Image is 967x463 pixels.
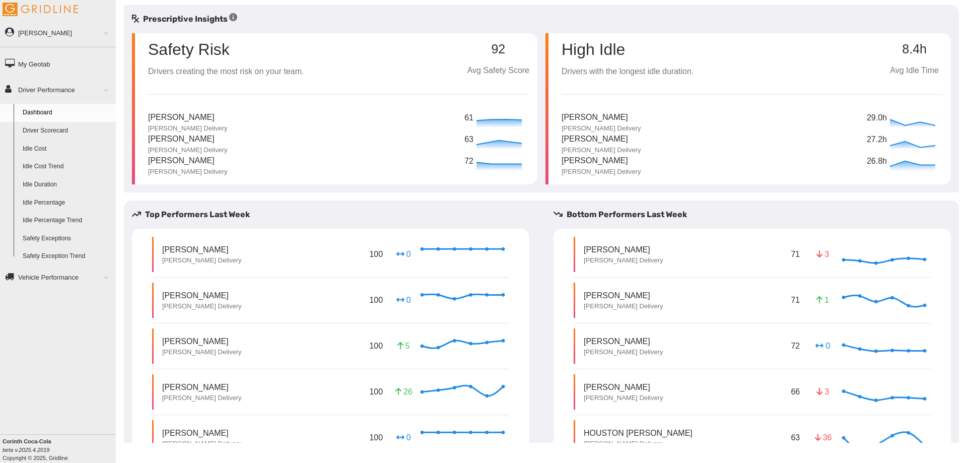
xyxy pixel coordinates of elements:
p: Avg Idle Time [886,64,943,77]
a: Idle Percentage Trend [18,212,116,230]
img: Gridline [3,3,78,16]
p: 5 [395,340,411,352]
p: 3 [815,248,831,260]
p: [PERSON_NAME] Delivery [584,348,663,357]
p: 27.2h [867,134,887,146]
p: 92 [467,42,529,56]
p: [PERSON_NAME] Delivery [162,256,241,265]
p: [PERSON_NAME] [162,290,241,301]
p: [PERSON_NAME] Delivery [148,167,227,176]
p: 8.4h [886,42,943,56]
p: Safety Risk [148,41,230,57]
p: [PERSON_NAME] [584,290,663,301]
p: [PERSON_NAME] Delivery [584,393,663,403]
p: [PERSON_NAME] [584,244,663,255]
p: [PERSON_NAME] Delivery [584,256,663,265]
p: 26 [395,386,411,398]
p: 3 [815,386,831,398]
p: 72 [789,338,802,354]
p: 0 [395,294,411,306]
p: 0 [395,248,411,260]
p: [PERSON_NAME] [148,155,227,167]
p: Drivers with the longest idle duration. [562,65,694,78]
p: High Idle [562,41,694,57]
p: [PERSON_NAME] Delivery [162,302,241,311]
p: [PERSON_NAME] [584,381,663,393]
p: [PERSON_NAME] Delivery [148,124,227,133]
a: Idle Percentage [18,194,116,212]
div: Copyright © 2025, Gridline [3,437,116,462]
a: Idle Cost [18,140,116,158]
p: 63 [464,134,474,146]
a: Dashboard [18,104,116,122]
a: Driver Scorecard [18,122,116,140]
p: [PERSON_NAME] [148,133,227,146]
p: 0 [815,340,831,352]
h5: Prescriptive Insights [132,13,237,25]
p: [PERSON_NAME] [162,427,241,439]
p: [PERSON_NAME] [562,133,641,146]
p: [PERSON_NAME] [562,155,641,167]
a: Safety Exception Trend [18,247,116,266]
p: [PERSON_NAME] [584,336,663,347]
p: 26.8h [867,155,887,168]
p: 66 [789,384,802,400]
p: [PERSON_NAME] [162,336,241,347]
p: [PERSON_NAME] Delivery [562,124,641,133]
b: Corinth Coca-Cola [3,438,51,444]
a: Idle Cost Trend [18,158,116,176]
p: 100 [367,338,385,354]
p: 0 [395,432,411,443]
p: 72 [464,155,474,168]
p: 61 [464,112,474,124]
p: [PERSON_NAME] Delivery [148,146,227,155]
p: [PERSON_NAME] Delivery [162,439,241,448]
p: 100 [367,292,385,308]
i: beta v.2025.4.2019 [3,447,49,453]
p: Houston [PERSON_NAME] [584,427,693,439]
p: 71 [789,246,802,262]
p: [PERSON_NAME] [148,111,227,124]
p: 36 [815,432,831,443]
p: 63 [789,430,802,445]
p: Drivers creating the most risk on your team. [148,65,304,78]
a: Safety Exceptions [18,230,116,248]
p: 100 [367,430,385,445]
p: 100 [367,246,385,262]
p: 1 [815,294,831,306]
h5: Top Performers Last Week [132,209,537,221]
p: Avg Safety Score [467,64,529,77]
p: 71 [789,292,802,308]
p: [PERSON_NAME] Delivery [584,302,663,311]
p: [PERSON_NAME] [562,111,641,124]
a: Idle Duration [18,176,116,194]
p: [PERSON_NAME] [162,381,241,393]
p: [PERSON_NAME] Delivery [162,393,241,403]
p: [PERSON_NAME] Delivery [584,439,693,448]
p: [PERSON_NAME] Delivery [562,146,641,155]
p: [PERSON_NAME] [162,244,241,255]
p: 29.0h [867,112,887,124]
p: [PERSON_NAME] Delivery [562,167,641,176]
p: 100 [367,384,385,400]
p: [PERSON_NAME] Delivery [162,348,241,357]
h5: Bottom Performers Last Week [554,209,959,221]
